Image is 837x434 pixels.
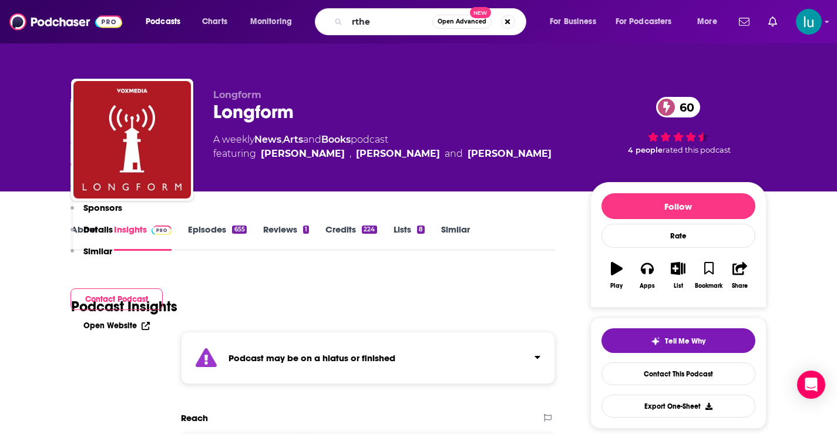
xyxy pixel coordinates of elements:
div: 655 [232,226,246,234]
div: Search podcasts, credits, & more... [326,8,537,35]
button: Show profile menu [796,9,822,35]
input: Search podcasts, credits, & more... [347,12,432,31]
span: , [349,147,351,161]
button: Contact Podcast [70,288,163,310]
div: Bookmark [695,282,722,290]
button: open menu [137,12,196,31]
button: Follow [601,193,755,219]
a: Open Website [83,321,150,331]
a: News [254,134,281,145]
span: Monitoring [250,14,292,30]
span: Podcasts [146,14,180,30]
div: 224 [362,226,377,234]
div: A weekly podcast [213,133,552,161]
p: Similar [83,245,112,257]
span: , [281,134,283,145]
span: 60 [668,97,700,117]
h2: Reach [181,412,208,423]
span: More [697,14,717,30]
span: Charts [202,14,227,30]
a: Evan Ratliff [468,147,552,161]
div: 8 [417,226,425,234]
span: and [445,147,463,161]
section: Click to expand status details [181,332,556,384]
button: open menu [542,12,611,31]
button: Share [724,254,755,297]
a: Max Linsky [356,147,440,161]
a: Lists8 [394,224,425,251]
img: Longform [73,81,191,199]
button: Play [601,254,632,297]
span: Tell Me Why [665,337,705,346]
div: Rate [601,224,755,248]
a: Similar [441,224,470,251]
span: featuring [213,147,552,161]
button: Bookmark [694,254,724,297]
div: Open Intercom Messenger [797,371,825,399]
span: Longform [213,89,261,100]
img: Podchaser - Follow, Share and Rate Podcasts [9,11,122,33]
button: open menu [608,12,689,31]
div: Apps [640,282,655,290]
a: Reviews1 [263,224,309,251]
button: Apps [632,254,663,297]
div: 60 4 peoplerated this podcast [590,89,767,162]
img: tell me why sparkle [651,337,660,346]
p: Details [83,224,113,235]
div: Share [732,282,748,290]
button: Details [70,224,113,245]
a: Books [321,134,351,145]
img: User Profile [796,9,822,35]
a: 60 [656,97,700,117]
span: 4 people [628,146,663,154]
span: rated this podcast [663,146,731,154]
span: and [303,134,321,145]
div: 1 [303,226,309,234]
a: Show notifications dropdown [764,12,782,32]
button: Similar [70,245,112,267]
span: New [470,7,491,18]
a: Aaron Lammer [261,147,345,161]
div: Play [610,282,623,290]
button: open menu [689,12,732,31]
a: Arts [283,134,303,145]
strong: Podcast may be on a hiatus or finished [228,352,395,364]
button: Export One-Sheet [601,395,755,418]
a: Credits224 [325,224,377,251]
span: For Podcasters [616,14,672,30]
a: Episodes655 [188,224,246,251]
button: Open AdvancedNew [432,15,492,29]
span: Logged in as lusodano [796,9,822,35]
span: For Business [550,14,596,30]
a: Contact This Podcast [601,362,755,385]
button: List [663,254,693,297]
a: Charts [194,12,234,31]
div: List [674,282,683,290]
a: Show notifications dropdown [734,12,754,32]
button: open menu [242,12,307,31]
span: Open Advanced [438,19,486,25]
button: tell me why sparkleTell Me Why [601,328,755,353]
